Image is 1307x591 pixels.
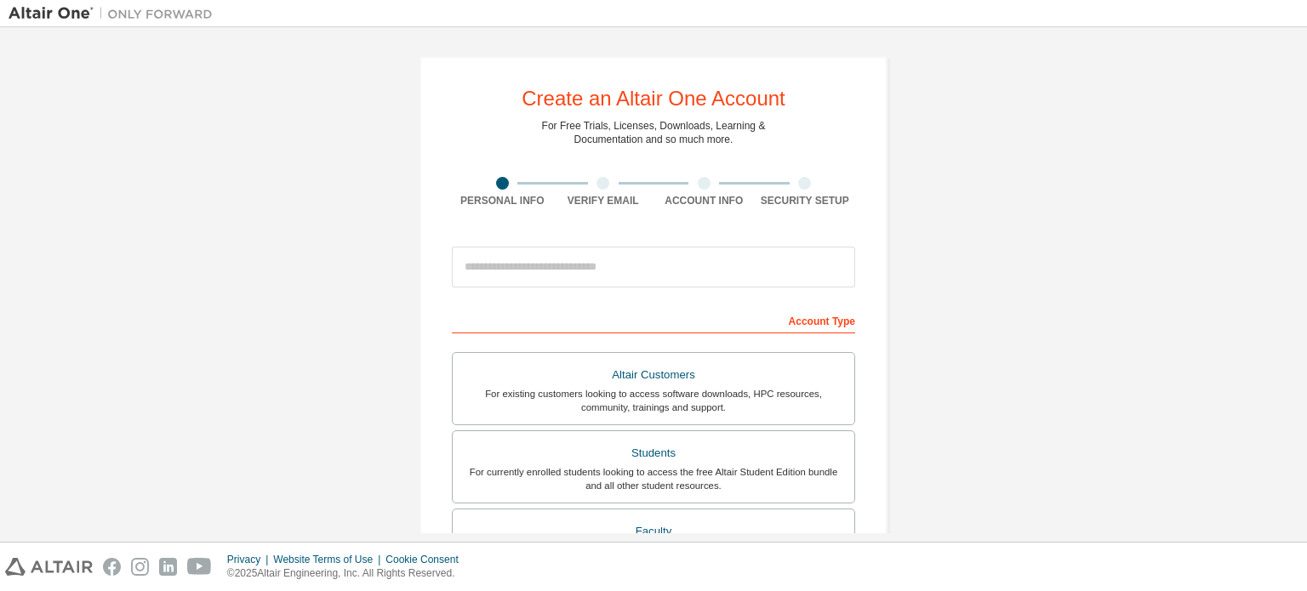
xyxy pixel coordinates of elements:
div: Altair Customers [463,363,844,387]
div: Account Type [452,306,855,333]
div: Account Info [653,194,755,207]
img: altair_logo.svg [5,558,93,576]
div: Privacy [227,553,273,566]
div: Students [463,441,844,465]
img: Altair One [9,5,221,22]
img: facebook.svg [103,558,121,576]
div: For Free Trials, Licenses, Downloads, Learning & Documentation and so much more. [542,119,766,146]
div: Faculty [463,520,844,543]
div: Cookie Consent [385,553,468,566]
img: linkedin.svg [159,558,177,576]
div: Personal Info [452,194,553,207]
div: Verify Email [553,194,654,207]
div: For existing customers looking to access software downloads, HPC resources, community, trainings ... [463,387,844,414]
p: © 2025 Altair Engineering, Inc. All Rights Reserved. [227,566,469,581]
img: youtube.svg [187,558,212,576]
div: Security Setup [755,194,856,207]
img: instagram.svg [131,558,149,576]
div: For currently enrolled students looking to access the free Altair Student Edition bundle and all ... [463,465,844,492]
div: Website Terms of Use [273,553,385,566]
div: Create an Altair One Account [522,88,785,109]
